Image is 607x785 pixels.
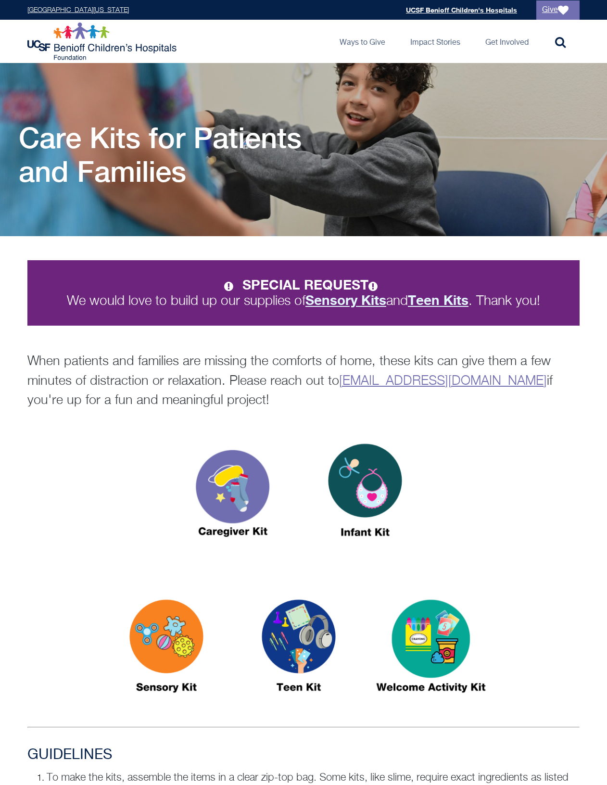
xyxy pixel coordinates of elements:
[239,581,359,720] img: Teen Kit
[406,6,517,14] a: UCSF Benioff Children's Hospitals
[408,294,468,308] a: Teen Kits
[408,292,468,308] strong: Teen Kits
[478,20,536,63] a: Get Involved
[403,20,468,63] a: Impact Stories
[106,581,227,720] img: Sensory Kits
[371,581,491,720] img: Activity Kits
[242,277,383,292] strong: SPECIAL REQUEST
[19,121,346,188] h1: Care Kits for Patients and Families
[305,425,425,564] img: infant kit
[27,352,580,411] p: When patients and families are missing the comforts of home, these kits can give them a few minut...
[173,425,293,564] img: caregiver kit
[536,0,580,20] a: Give
[27,747,580,764] h3: GUIDELINES
[305,292,386,308] strong: Sensory Kits
[27,7,129,13] a: [GEOGRAPHIC_DATA][US_STATE]
[332,20,393,63] a: Ways to Give
[45,278,562,308] p: We would love to build up our supplies of and . Thank you!
[27,22,179,61] img: Logo for UCSF Benioff Children's Hospitals Foundation
[339,375,547,388] a: [EMAIL_ADDRESS][DOMAIN_NAME]
[305,294,386,308] a: Sensory Kits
